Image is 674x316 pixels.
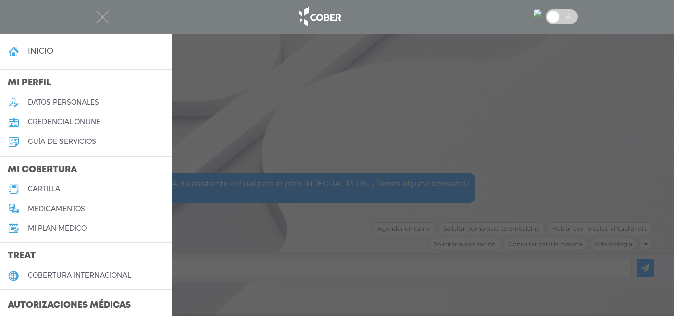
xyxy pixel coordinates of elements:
[96,11,109,23] img: Cober_menu-close-white.svg
[28,185,60,193] h5: cartilla
[28,138,96,146] h5: guía de servicios
[28,271,131,280] h5: cobertura internacional
[534,9,542,17] img: 13278
[28,205,85,213] h5: medicamentos
[28,118,101,126] h5: credencial online
[294,5,345,29] img: logo_cober_home-white.png
[28,98,99,106] h5: datos personales
[28,46,53,56] h4: inicio
[28,224,87,233] h5: Mi plan médico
